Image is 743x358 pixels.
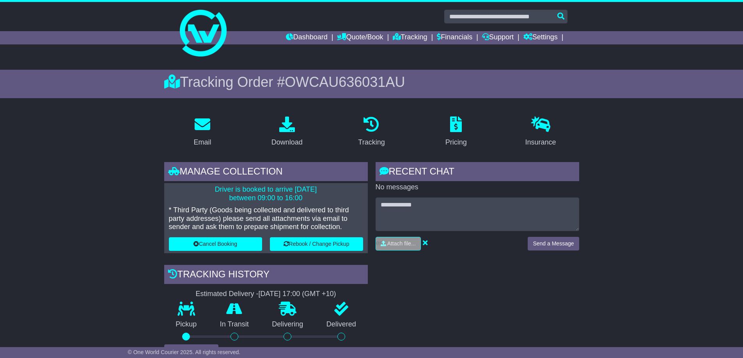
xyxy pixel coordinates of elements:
[164,320,209,329] p: Pickup
[358,137,385,148] div: Tracking
[266,114,308,150] a: Download
[128,349,241,355] span: © One World Courier 2025. All rights reserved.
[208,320,261,329] p: In Transit
[164,290,368,298] div: Estimated Delivery -
[376,162,579,183] div: RECENT CHAT
[270,237,363,251] button: Rebook / Change Pickup
[164,74,579,90] div: Tracking Order #
[520,114,561,150] a: Insurance
[164,162,368,183] div: Manage collection
[482,31,514,44] a: Support
[376,183,579,192] p: No messages
[315,320,368,329] p: Delivered
[259,290,336,298] div: [DATE] 17:00 (GMT +10)
[169,237,262,251] button: Cancel Booking
[285,74,405,90] span: OWCAU636031AU
[437,31,472,44] a: Financials
[528,237,579,250] button: Send a Message
[261,320,315,329] p: Delivering
[169,206,363,231] p: * Third Party (Goods being collected and delivered to third party addresses) please send all atta...
[393,31,427,44] a: Tracking
[353,114,390,150] a: Tracking
[337,31,383,44] a: Quote/Book
[188,114,216,150] a: Email
[164,344,218,358] button: View Full Tracking
[169,185,363,202] p: Driver is booked to arrive [DATE] between 09:00 to 16:00
[525,137,556,148] div: Insurance
[523,31,558,44] a: Settings
[440,114,472,150] a: Pricing
[164,265,368,286] div: Tracking history
[445,137,467,148] div: Pricing
[193,137,211,148] div: Email
[286,31,328,44] a: Dashboard
[271,137,303,148] div: Download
